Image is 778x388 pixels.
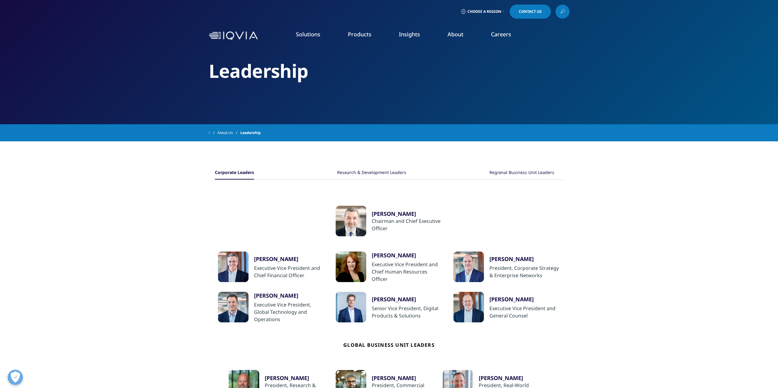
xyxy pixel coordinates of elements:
a: Solutions [296,31,320,38]
div: [PERSON_NAME] [372,252,443,259]
a: [PERSON_NAME] [254,255,325,264]
div: Executive Vice President and Chief Financial Officer [254,264,325,279]
a: Products [348,31,371,38]
div: [PERSON_NAME] [254,255,325,263]
h4: Global Business Unit Leaders [343,323,435,370]
span: Choose a Region [467,9,501,14]
div: Senior Vice President, Digital Products & Solutions [372,305,443,319]
span: Leadership [240,127,261,138]
div: [PERSON_NAME] [254,292,325,299]
a: Insights [399,31,420,38]
h2: Leadership [209,60,570,82]
a: [PERSON_NAME] [254,292,325,301]
a: [PERSON_NAME] [372,296,443,305]
div: Chairman and Chief Executive Officer [372,217,443,232]
div: [PERSON_NAME] [489,296,560,303]
span: Contact Us [519,10,542,13]
nav: Primary [260,21,570,50]
div: Executive Vice President and General Counsel [489,305,560,319]
div: [PERSON_NAME] [489,255,560,263]
a: Careers [491,31,511,38]
a: About Us [217,127,240,138]
a: [PERSON_NAME] [372,210,443,217]
a: [PERSON_NAME] [489,296,560,305]
button: Regional Business Unit Leaders [489,166,554,179]
button: Research & Development Leaders [337,166,406,179]
a: [PERSON_NAME] [479,374,550,382]
a: [PERSON_NAME] [372,252,443,261]
a: [PERSON_NAME] [489,255,560,264]
div: President, Corporate Strategy & Enterprise Networks [489,264,560,279]
button: Corporate Leaders [215,166,254,179]
div: Executive Vice President, Global Technology and Operations [254,301,325,323]
div: Executive Vice President and Chief Human Resources Officer [372,261,443,283]
a: [PERSON_NAME] [265,374,336,382]
a: About [448,31,463,38]
button: Open Preferences [8,370,23,385]
a: [PERSON_NAME] [372,374,443,382]
a: Contact Us [510,5,551,19]
div: [PERSON_NAME] [372,296,443,303]
img: IQVIA Healthcare Information Technology and Pharma Clinical Research Company [209,31,258,40]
